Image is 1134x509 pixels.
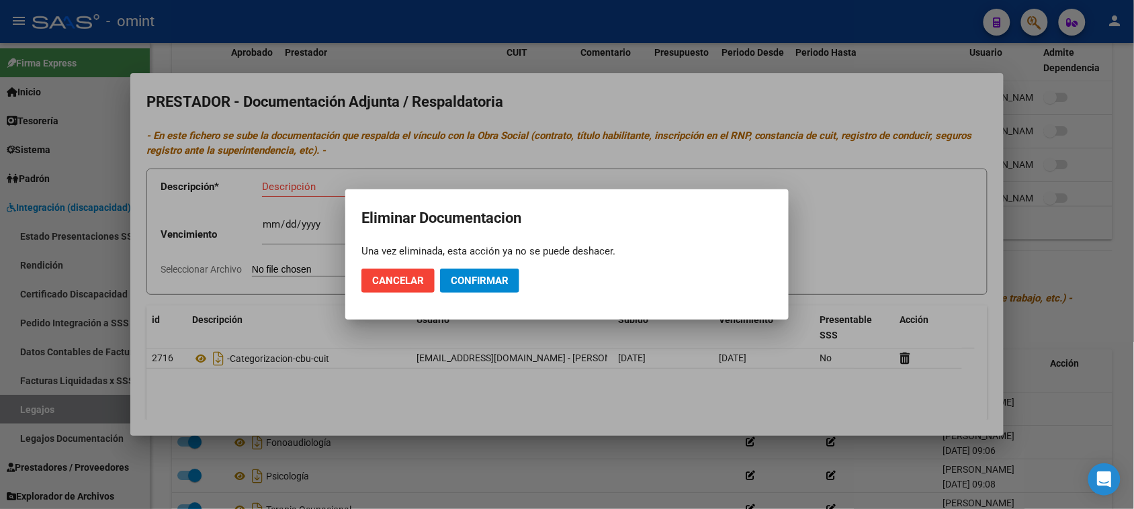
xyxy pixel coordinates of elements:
[440,269,519,293] button: Confirmar
[361,244,773,258] div: Una vez eliminada, esta acción ya no se puede deshacer.
[361,205,773,231] h2: Eliminar Documentacion
[372,275,424,287] span: Cancelar
[361,269,435,293] button: Cancelar
[451,275,509,287] span: Confirmar
[1088,463,1121,496] div: Open Intercom Messenger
